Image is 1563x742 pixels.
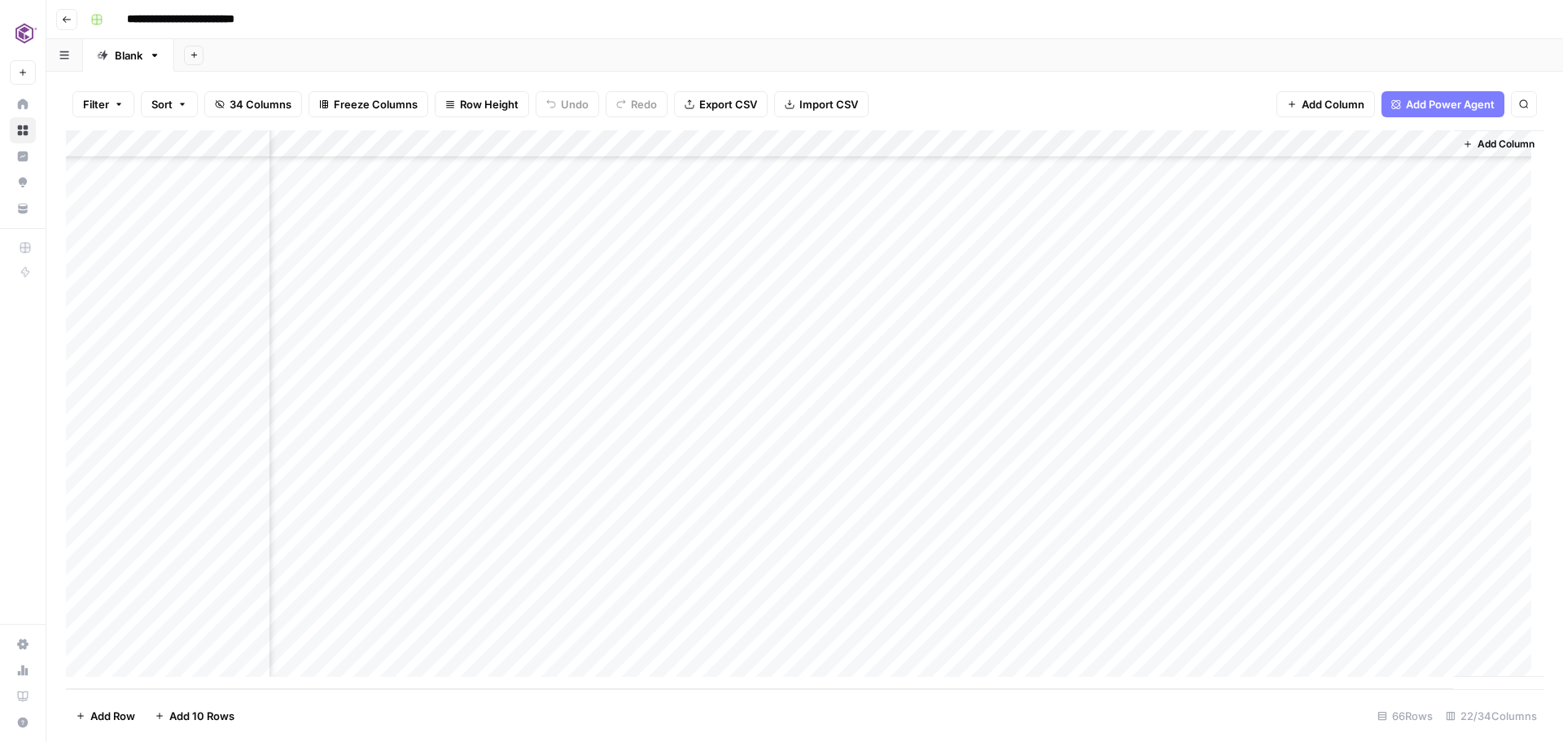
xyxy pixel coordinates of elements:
[674,91,768,117] button: Export CSV
[145,703,244,729] button: Add 10 Rows
[83,96,109,112] span: Filter
[799,96,858,112] span: Import CSV
[606,91,668,117] button: Redo
[536,91,599,117] button: Undo
[230,96,291,112] span: 34 Columns
[699,96,757,112] span: Export CSV
[10,13,36,54] button: Workspace: Commvault
[169,708,234,724] span: Add 10 Rows
[10,657,36,683] a: Usage
[309,91,428,117] button: Freeze Columns
[435,91,529,117] button: Row Height
[1478,137,1535,151] span: Add Column
[561,96,589,112] span: Undo
[1371,703,1439,729] div: 66 Rows
[774,91,869,117] button: Import CSV
[141,91,198,117] button: Sort
[204,91,302,117] button: 34 Columns
[10,195,36,222] a: Your Data
[151,96,173,112] span: Sort
[10,631,36,657] a: Settings
[90,708,135,724] span: Add Row
[1302,96,1364,112] span: Add Column
[1276,91,1375,117] button: Add Column
[1381,91,1504,117] button: Add Power Agent
[334,96,418,112] span: Freeze Columns
[72,91,134,117] button: Filter
[1456,134,1541,155] button: Add Column
[10,709,36,735] button: Help + Support
[115,47,142,64] div: Blank
[10,683,36,709] a: Learning Hub
[66,703,145,729] button: Add Row
[83,39,174,72] a: Blank
[10,143,36,169] a: Insights
[10,117,36,143] a: Browse
[10,91,36,117] a: Home
[10,169,36,195] a: Opportunities
[1406,96,1495,112] span: Add Power Agent
[10,19,39,48] img: Commvault Logo
[460,96,519,112] span: Row Height
[1439,703,1543,729] div: 22/34 Columns
[631,96,657,112] span: Redo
